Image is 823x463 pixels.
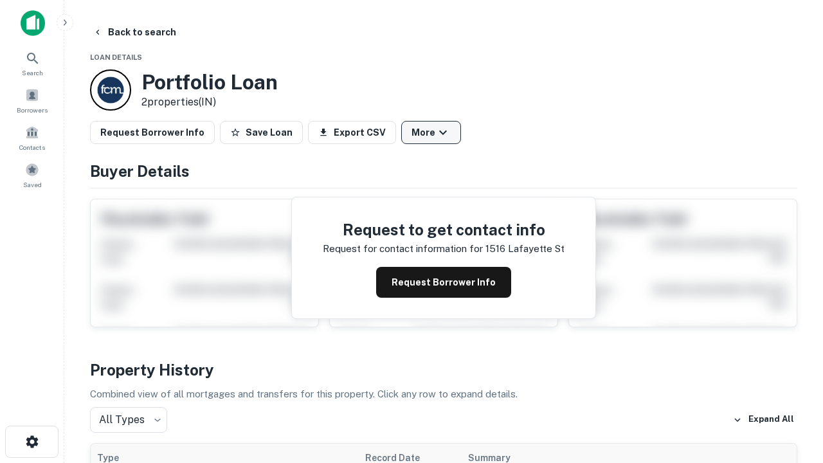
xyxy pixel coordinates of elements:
button: Save Loan [220,121,303,144]
a: Borrowers [4,83,60,118]
a: Search [4,46,60,80]
img: capitalize-icon.png [21,10,45,36]
p: Request for contact information for [323,241,483,257]
a: Saved [4,158,60,192]
h4: Buyer Details [90,159,797,183]
button: Export CSV [308,121,396,144]
p: 1516 lafayette st [485,241,565,257]
span: Search [22,68,43,78]
a: Contacts [4,120,60,155]
button: Expand All [730,410,797,430]
button: More [401,121,461,144]
div: All Types [90,407,167,433]
button: Request Borrower Info [376,267,511,298]
span: Loan Details [90,53,142,61]
span: Contacts [19,142,45,152]
h4: Property History [90,358,797,381]
h3: Portfolio Loan [141,70,278,95]
span: Borrowers [17,105,48,115]
p: 2 properties (IN) [141,95,278,110]
p: Combined view of all mortgages and transfers for this property. Click any row to expand details. [90,386,797,402]
iframe: Chat Widget [759,360,823,422]
button: Back to search [87,21,181,44]
button: Request Borrower Info [90,121,215,144]
span: Saved [23,179,42,190]
h4: Request to get contact info [323,218,565,241]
